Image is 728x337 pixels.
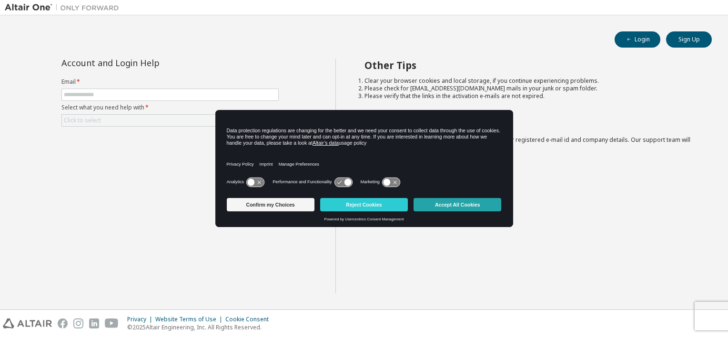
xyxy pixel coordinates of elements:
[61,59,235,67] div: Account and Login Help
[364,77,695,85] li: Clear your browser cookies and local storage, if you continue experiencing problems.
[3,318,52,328] img: altair_logo.svg
[364,136,690,151] span: with a brief description of the problem, your registered e-mail id and company details. Our suppo...
[364,85,695,92] li: Please check for [EMAIL_ADDRESS][DOMAIN_NAME] mails in your junk or spam folder.
[105,318,119,328] img: youtube.svg
[364,92,695,100] li: Please verify that the links in the activation e-mails are not expired.
[364,118,695,130] h2: Not sure how to login?
[666,31,712,48] button: Sign Up
[61,78,279,86] label: Email
[73,318,83,328] img: instagram.svg
[127,316,155,323] div: Privacy
[225,316,274,323] div: Cookie Consent
[615,31,660,48] button: Login
[364,59,695,71] h2: Other Tips
[58,318,68,328] img: facebook.svg
[155,316,225,323] div: Website Terms of Use
[64,117,101,124] div: Click to select
[61,104,279,111] label: Select what you need help with
[5,3,124,12] img: Altair One
[127,323,274,331] p: © 2025 Altair Engineering, Inc. All Rights Reserved.
[62,115,278,126] div: Click to select
[89,318,99,328] img: linkedin.svg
